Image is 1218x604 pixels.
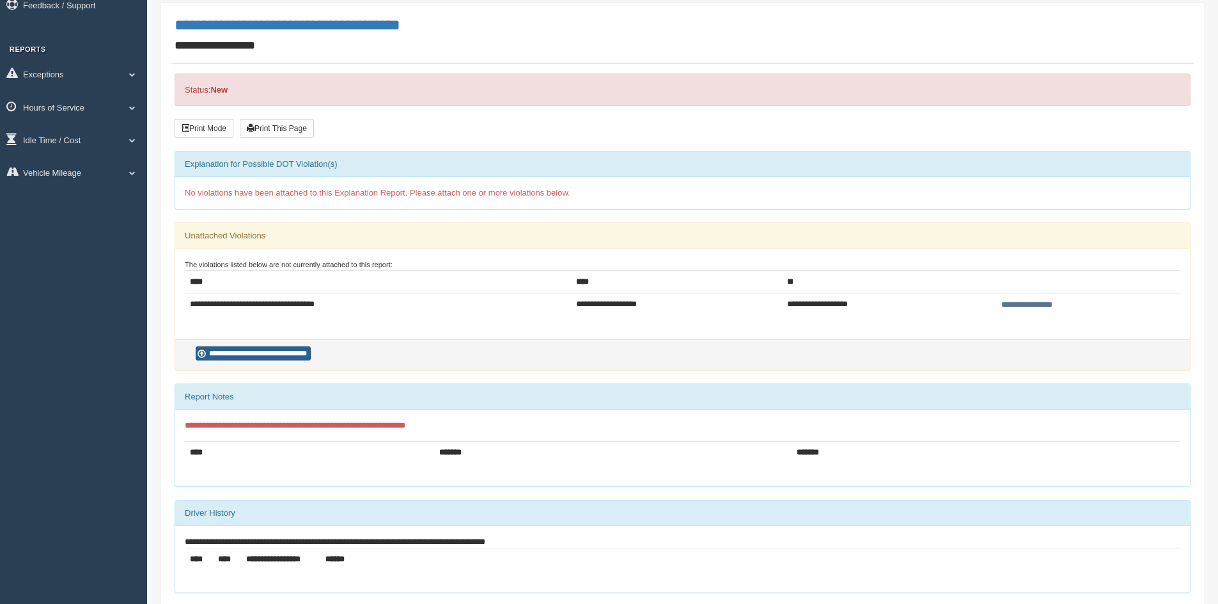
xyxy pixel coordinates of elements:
button: Print This Page [240,119,314,138]
div: Driver History [175,500,1190,526]
small: The violations listed below are not currently attached to this report: [185,261,393,268]
div: Report Notes [175,384,1190,410]
div: Unattached Violations [175,223,1190,249]
span: No violations have been attached to this Explanation Report. Please attach one or more violations... [185,188,570,197]
div: Status: [175,74,1191,106]
strong: New [210,85,228,95]
div: Explanation for Possible DOT Violation(s) [175,151,1190,177]
button: Print Mode [175,119,233,138]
